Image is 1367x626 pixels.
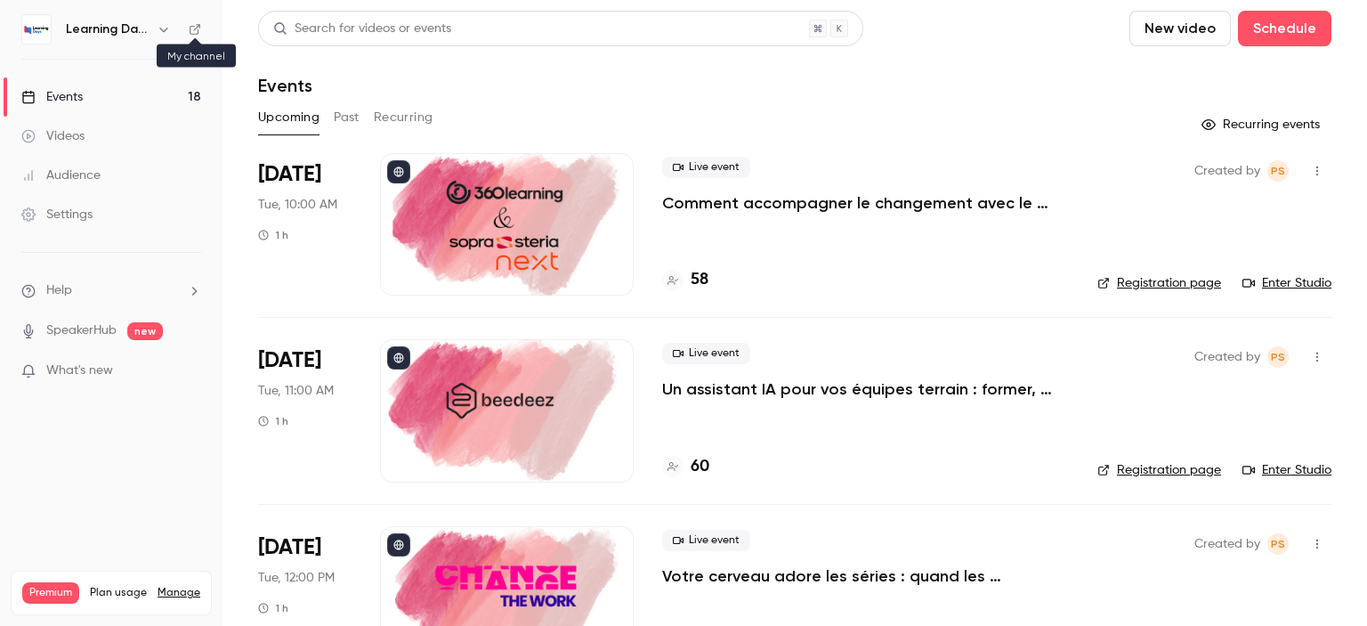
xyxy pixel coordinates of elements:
div: Oct 7 Tue, 10:00 AM (Europe/Paris) [258,153,352,296]
span: Help [46,281,72,300]
span: Tue, 10:00 AM [258,196,337,214]
h6: Learning Days [66,20,150,38]
span: Premium [22,582,79,604]
div: Audience [21,167,101,184]
span: new [127,322,163,340]
div: v 4.0.25 [50,28,87,43]
div: Settings [21,206,93,224]
span: PS [1271,346,1285,368]
span: Created by [1194,533,1260,555]
span: Tue, 12:00 PM [258,569,335,587]
button: New video [1129,11,1231,46]
span: Prad Selvarajah [1267,533,1289,555]
span: Tue, 11:00 AM [258,382,334,400]
span: Created by [1194,346,1260,368]
div: 1 h [258,228,288,242]
span: Created by [1194,160,1260,182]
img: website_grey.svg [28,46,43,61]
div: 1 h [258,414,288,428]
img: tab_domain_overview_orange.svg [72,103,86,118]
button: Past [334,103,360,132]
h4: 60 [691,455,709,479]
span: [DATE] [258,533,321,562]
span: Live event [662,343,750,364]
div: Videos [21,127,85,145]
iframe: Noticeable Trigger [180,363,201,379]
button: Upcoming [258,103,320,132]
img: Learning Days [22,15,51,44]
a: SpeakerHub [46,321,117,340]
span: Plan usage [90,586,147,600]
a: Enter Studio [1242,274,1331,292]
div: Events [21,88,83,106]
button: Recurring events [1193,110,1331,139]
button: Recurring [374,103,433,132]
span: PS [1271,533,1285,555]
div: Domaine: [DOMAIN_NAME] [46,46,201,61]
div: Oct 7 Tue, 11:00 AM (Europe/Paris) [258,339,352,482]
a: Un assistant IA pour vos équipes terrain : former, accompagner et transformer l’expérience apprenant [662,378,1069,400]
span: [DATE] [258,346,321,375]
a: Enter Studio [1242,461,1331,479]
a: Votre cerveau adore les séries : quand les neurosciences rencontrent la formation [662,565,1069,587]
span: Prad Selvarajah [1267,346,1289,368]
span: PS [1271,160,1285,182]
li: help-dropdown-opener [21,281,201,300]
div: 1 h [258,601,288,615]
a: 58 [662,268,708,292]
a: Manage [158,586,200,600]
a: Registration page [1097,461,1221,479]
div: Mots-clés [222,105,272,117]
img: tab_keywords_by_traffic_grey.svg [202,103,216,118]
a: Comment accompagner le changement avec le skills-based learning ? [662,192,1069,214]
div: Domaine [92,105,137,117]
a: Registration page [1097,274,1221,292]
div: Search for videos or events [273,20,451,38]
span: Live event [662,530,750,551]
span: Live event [662,157,750,178]
h1: Events [258,75,312,96]
button: Schedule [1238,11,1331,46]
span: [DATE] [258,160,321,189]
span: What's new [46,362,113,380]
img: logo_orange.svg [28,28,43,43]
a: 60 [662,455,709,479]
span: Prad Selvarajah [1267,160,1289,182]
h4: 58 [691,268,708,292]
